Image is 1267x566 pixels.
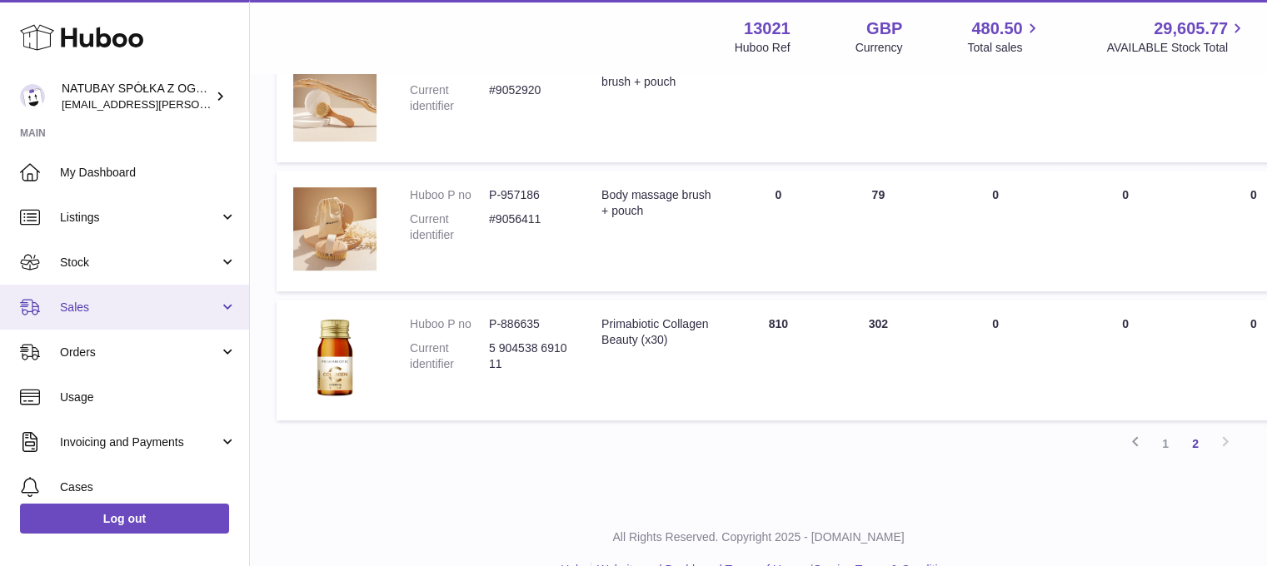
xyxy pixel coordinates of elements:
a: 480.50 Total sales [967,17,1041,56]
dd: #9052920 [489,82,568,114]
td: 0 [1063,42,1188,162]
td: 79 [828,171,928,291]
p: All Rights Reserved. Copyright 2025 - [DOMAIN_NAME] [263,529,1254,545]
div: Facial massage brush + pouch [601,58,711,90]
img: kacper.antkowski@natubay.pl [20,84,45,109]
div: Currency [855,40,903,56]
span: Cases [60,479,237,495]
td: 0 [928,42,1063,162]
dt: Current identifier [410,340,489,372]
span: Total sales [967,40,1041,56]
span: Usage [60,390,237,405]
td: 810 [728,300,828,420]
div: Body massage brush + pouch [601,187,711,219]
dt: Huboo P no [410,187,489,203]
strong: GBP [866,17,902,40]
span: Sales [60,300,219,315]
td: 302 [828,300,928,420]
dt: Current identifier [410,211,489,243]
td: 0 [1063,171,1188,291]
strong: 13021 [744,17,791,40]
span: Stock [60,255,219,271]
span: 480.50 [971,17,1022,40]
dd: P-886635 [489,316,568,332]
a: 2 [1180,429,1210,459]
td: 0 [728,42,828,162]
td: 0 [728,171,828,291]
span: 29,605.77 [1154,17,1228,40]
dt: Huboo P no [410,316,489,332]
td: 0 [928,300,1063,420]
div: NATUBAY SPÓŁKA Z OGRANICZONĄ ODPOWIEDZIALNOŚCIĄ [62,81,212,112]
span: [EMAIL_ADDRESS][PERSON_NAME][DOMAIN_NAME] [62,97,334,111]
span: Invoicing and Payments [60,434,219,450]
a: 29,605.77 AVAILABLE Stock Total [1106,17,1247,56]
span: 0 [1250,317,1257,330]
span: My Dashboard [60,165,237,181]
span: 0 [1250,188,1257,201]
img: product image [293,187,377,271]
img: product image [293,316,377,400]
span: AVAILABLE Stock Total [1106,40,1247,56]
a: 1 [1150,429,1180,459]
td: 0 [928,171,1063,291]
dd: #9056411 [489,211,568,243]
div: Huboo Ref [735,40,791,56]
td: 98 [828,42,928,162]
span: Listings [60,210,219,226]
span: Orders [60,345,219,360]
dd: P-957186 [489,187,568,203]
a: Log out [20,504,229,534]
div: Primabiotic Collagen Beauty (x30) [601,316,711,348]
dt: Current identifier [410,82,489,114]
img: product image [293,58,377,141]
td: 0 [1063,300,1188,420]
dd: 5 904538 691011 [489,340,568,372]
